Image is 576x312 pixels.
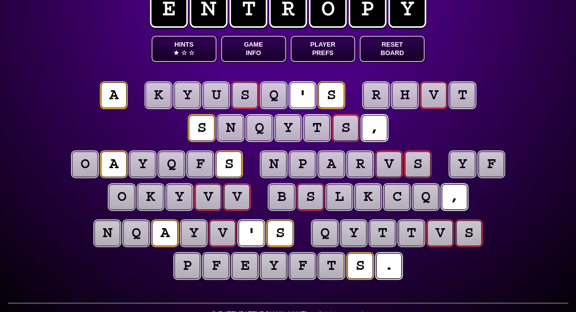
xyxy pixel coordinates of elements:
puzzle-tile: e [232,253,258,279]
puzzle-tile: v [195,184,221,210]
puzzle-tile: q [312,220,338,246]
puzzle-tile: ' [289,82,315,108]
button: Hints★ ☆ ☆ [151,36,216,62]
puzzle-tile: y [174,82,200,108]
puzzle-tile: v [224,184,250,210]
puzzle-tile: f [187,151,213,177]
puzzle-tile: y [275,115,301,141]
puzzle-tile: y [181,220,207,246]
puzzle-tile: k [355,184,381,210]
puzzle-tile: s [456,220,482,246]
puzzle-tile: n [217,115,243,141]
puzzle-tile: r [363,82,389,108]
puzzle-tile: t [318,253,344,279]
puzzle-tile: p [174,253,200,279]
puzzle-tile: q [261,82,287,108]
puzzle-tile: c [384,184,410,210]
puzzle-tile: a [318,151,344,177]
span: ☆ [181,49,187,57]
puzzle-tile: y [130,151,155,177]
span: ★ [173,49,179,57]
puzzle-tile: , [361,115,387,141]
puzzle-tile: s [232,82,258,108]
puzzle-tile: y [449,151,475,177]
puzzle-tile: y [166,184,192,210]
puzzle-tile: o [72,151,98,177]
puzzle-tile: n [94,220,120,246]
puzzle-tile: f [203,253,229,279]
puzzle-tile: s [405,151,431,177]
button: ResetBoard [360,36,425,62]
puzzle-tile: s [297,184,323,210]
puzzle-tile: t [369,220,395,246]
puzzle-tile: o [109,184,135,210]
puzzle-tile: s [333,115,359,141]
puzzle-tile: y [341,220,366,246]
puzzle-tile: ' [238,220,264,246]
puzzle-tile: p [289,151,315,177]
puzzle-tile: q [246,115,272,141]
puzzle-tile: f [478,151,504,177]
puzzle-tile: n [261,151,287,177]
puzzle-tile: . [376,253,402,279]
span: ☆ [189,49,195,57]
puzzle-tile: t [304,115,330,141]
button: PlayerPrefs [290,36,356,62]
puzzle-tile: v [421,82,446,108]
puzzle-tile: v [427,220,453,246]
puzzle-tile: k [145,82,171,108]
puzzle-tile: v [376,151,402,177]
puzzle-tile: q [158,151,184,177]
puzzle-tile: k [138,184,163,210]
puzzle-tile: t [398,220,424,246]
puzzle-tile: l [326,184,352,210]
puzzle-tile: b [269,184,294,210]
puzzle-tile: q [123,220,149,246]
puzzle-tile: r [347,151,373,177]
puzzle-tile: f [289,253,315,279]
button: GameInfo [221,36,286,62]
puzzle-tile: v [210,220,235,246]
puzzle-tile: y [261,253,287,279]
puzzle-tile: h [392,82,418,108]
puzzle-tile: u [203,82,229,108]
puzzle-tile: t [449,82,475,108]
puzzle-tile: , [441,184,467,210]
puzzle-tile: q [413,184,438,210]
